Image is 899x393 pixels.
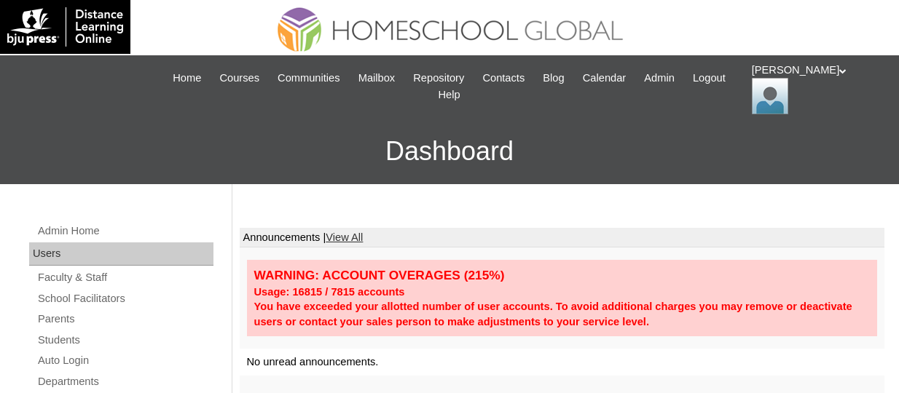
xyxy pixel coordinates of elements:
a: View All [326,231,363,243]
a: Admin Home [36,222,213,240]
span: Courses [219,70,259,87]
div: You have exceeded your allotted number of user accounts. To avoid additional charges you may remo... [254,299,871,329]
a: Parents [36,310,213,328]
td: No unread announcements. [240,349,885,376]
span: Admin [644,70,675,87]
a: Courses [212,70,267,87]
div: WARNING: ACCOUNT OVERAGES (215%) [254,267,871,284]
span: Home [173,70,201,87]
span: Calendar [583,70,626,87]
span: Communities [278,70,340,87]
a: Home [165,70,208,87]
a: Communities [270,70,348,87]
a: Students [36,331,213,349]
img: logo-white.png [7,7,123,47]
a: Help [431,87,467,103]
a: Auto Login [36,352,213,370]
a: Mailbox [351,70,403,87]
span: Logout [693,70,726,87]
span: Repository [413,70,464,87]
span: Help [438,87,460,103]
span: Mailbox [358,70,396,87]
a: Calendar [576,70,633,87]
a: Blog [535,70,571,87]
img: Leslie Samaniego [752,78,788,114]
div: Users [29,242,213,266]
span: Contacts [482,70,525,87]
a: Logout [686,70,733,87]
a: Contacts [475,70,532,87]
span: Blog [543,70,564,87]
a: Repository [406,70,471,87]
h3: Dashboard [7,119,892,184]
a: Admin [637,70,682,87]
a: Departments [36,373,213,391]
strong: Usage: 16815 / 7815 accounts [254,286,405,298]
a: Faculty & Staff [36,269,213,287]
a: School Facilitators [36,290,213,308]
div: [PERSON_NAME] [752,63,884,114]
td: Announcements | [240,228,885,248]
